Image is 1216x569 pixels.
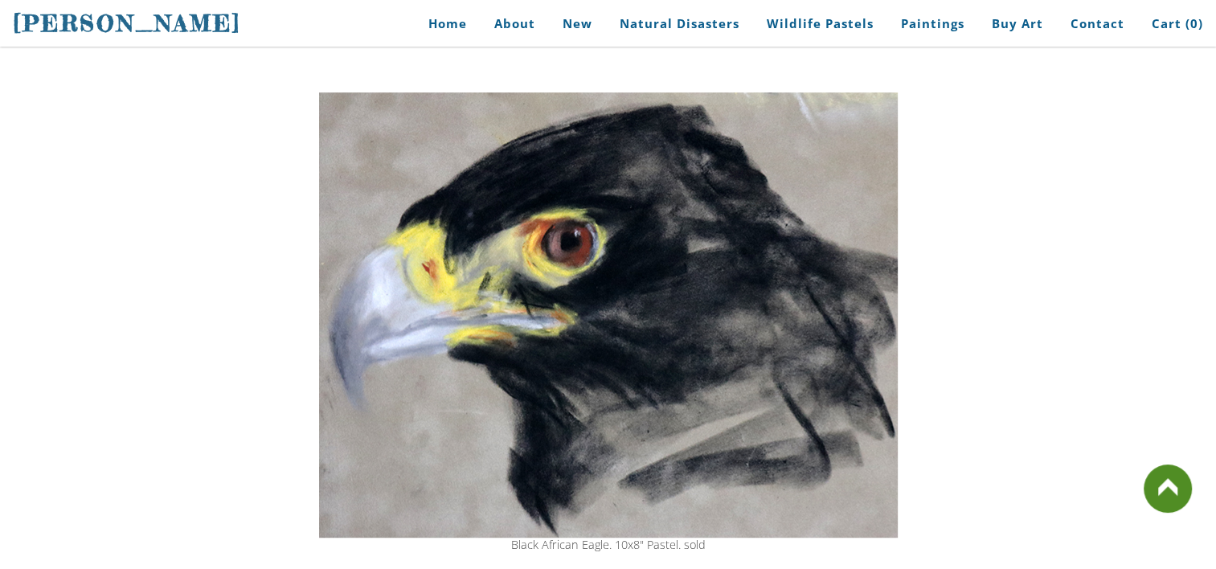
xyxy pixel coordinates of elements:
[755,6,886,42] a: Wildlife Pastels
[889,6,976,42] a: Paintings
[482,6,547,42] a: About
[1058,6,1136,42] a: Contact
[551,6,604,42] a: New
[13,8,241,39] a: [PERSON_NAME]
[404,6,479,42] a: Home
[13,10,241,37] span: [PERSON_NAME]
[223,539,994,551] div: Black African Eagle. 10x8" Pastel. sold
[608,6,751,42] a: Natural Disasters
[980,6,1055,42] a: Buy Art
[319,92,898,538] img: black african eagle drawing
[1190,15,1198,31] span: 0
[1140,6,1203,42] a: Cart (0)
